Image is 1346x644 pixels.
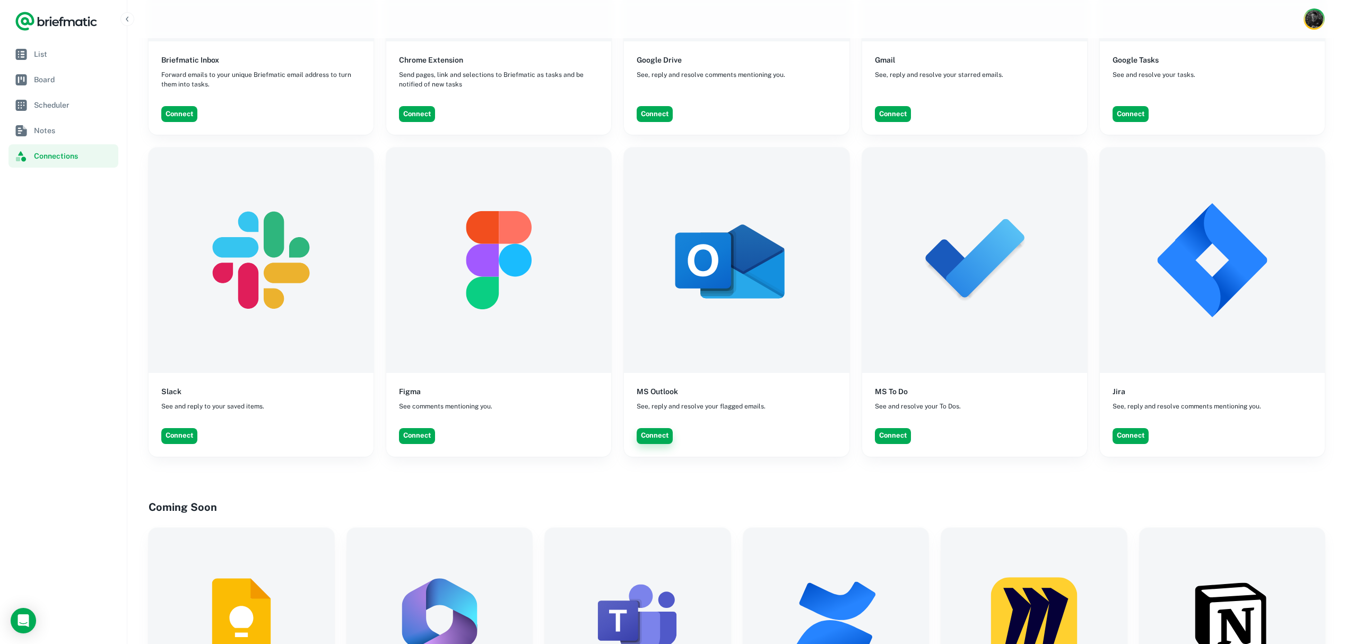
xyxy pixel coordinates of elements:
h6: Figma [399,386,421,397]
span: See, reply and resolve comments mentioning you. [637,70,785,80]
a: Logo [15,11,98,32]
span: See, reply and resolve your starred emails. [875,70,1003,80]
span: Send pages, link and selections to Briefmatic as tasks and be notified of new tasks [399,70,598,89]
img: MS Outlook [624,147,849,372]
a: Scheduler [8,93,118,117]
span: List [34,48,114,60]
img: Figma [386,147,611,372]
span: Connections [34,150,114,162]
button: Connect [637,106,673,122]
span: See, reply and resolve comments mentioning you. [1113,402,1261,411]
button: Connect [399,106,435,122]
h6: Jira [1113,386,1125,397]
h6: Briefmatic Inbox [161,54,219,66]
a: Board [8,68,118,91]
span: See and resolve your To Dos. [875,402,961,411]
img: Jira [1100,147,1325,372]
a: Notes [8,119,118,142]
img: Juan Koekemoer | TERBODORE [1305,10,1323,28]
span: Notes [34,125,114,136]
img: MS To Do [862,147,1087,372]
button: Connect [637,428,673,444]
button: Connect [161,106,197,122]
span: Scheduler [34,99,114,111]
button: Connect [161,428,197,444]
a: Connections [8,144,118,168]
button: Connect [875,428,911,444]
img: Slack [149,147,374,372]
h6: Gmail [875,54,895,66]
a: List [8,42,118,66]
div: Open Intercom Messenger [11,608,36,633]
h6: Slack [161,386,181,397]
span: See comments mentioning you. [399,402,492,411]
button: Connect [399,428,435,444]
span: See and reply to your saved items. [161,402,264,411]
span: Forward emails to your unique Briefmatic email address to turn them into tasks. [161,70,361,89]
h4: Coming Soon [149,499,1325,515]
button: Connect [1113,106,1149,122]
h6: Chrome Extension [399,54,463,66]
h6: Google Tasks [1113,54,1159,66]
h6: MS Outlook [637,386,678,397]
h6: Google Drive [637,54,682,66]
h6: MS To Do [875,386,908,397]
span: See, reply and resolve your flagged emails. [637,402,766,411]
button: Account button [1304,8,1325,30]
span: See and resolve your tasks. [1113,70,1195,80]
button: Connect [875,106,911,122]
button: Connect [1113,428,1149,444]
span: Board [34,74,114,85]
